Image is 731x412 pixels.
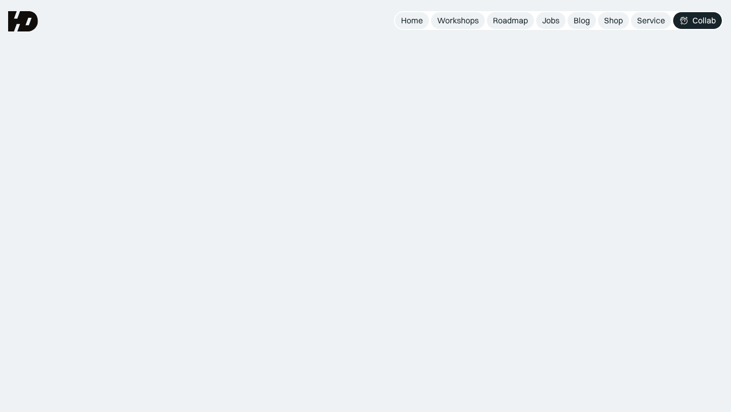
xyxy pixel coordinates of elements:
div: Workshops [437,15,479,26]
a: Blog [568,12,596,29]
div: Shop [604,15,623,26]
a: Workshops [431,12,485,29]
a: Collab [673,12,722,29]
a: Home [395,12,429,29]
div: Roadmap [493,15,528,26]
div: Blog [574,15,590,26]
a: Roadmap [487,12,534,29]
a: Service [631,12,671,29]
div: Service [637,15,665,26]
div: Home [401,15,423,26]
a: Shop [598,12,629,29]
div: Collab [692,15,716,26]
div: Jobs [542,15,559,26]
a: Jobs [536,12,566,29]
